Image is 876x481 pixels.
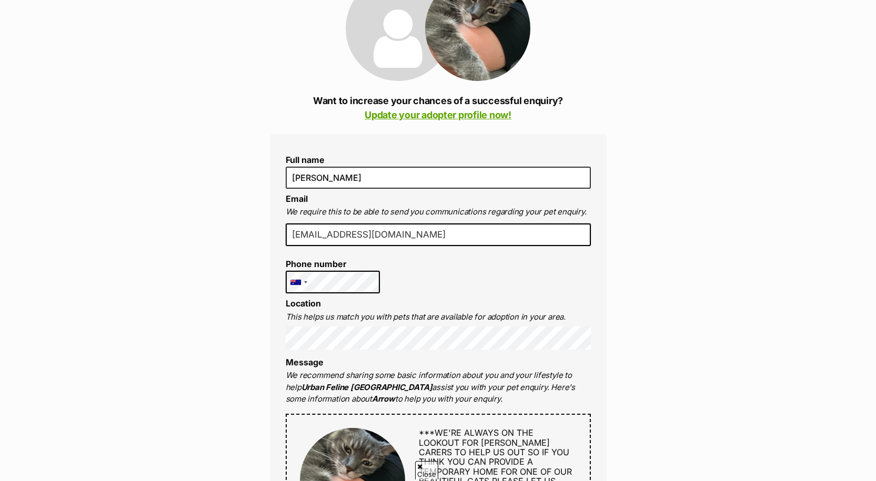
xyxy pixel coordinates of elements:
p: Want to increase your chances of a successful enquiry? [270,94,607,122]
p: We recommend sharing some basic information about you and your lifestyle to help assist you with ... [286,370,591,405]
div: Australia: +61 [286,271,310,293]
strong: Urban Feline [GEOGRAPHIC_DATA] [301,382,432,392]
span: Close [415,461,438,479]
p: This helps us match you with pets that are available for adoption in your area. [286,311,591,323]
label: Location [286,298,321,309]
p: We require this to be able to send you communications regarding your pet enquiry. [286,206,591,218]
label: Full name [286,155,591,165]
strong: Arrow [372,394,395,404]
label: Phone number [286,259,380,269]
input: E.g. Jimmy Chew [286,167,591,189]
label: Email [286,193,308,204]
label: Message [286,357,324,367]
a: Update your adopter profile now! [365,109,511,120]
